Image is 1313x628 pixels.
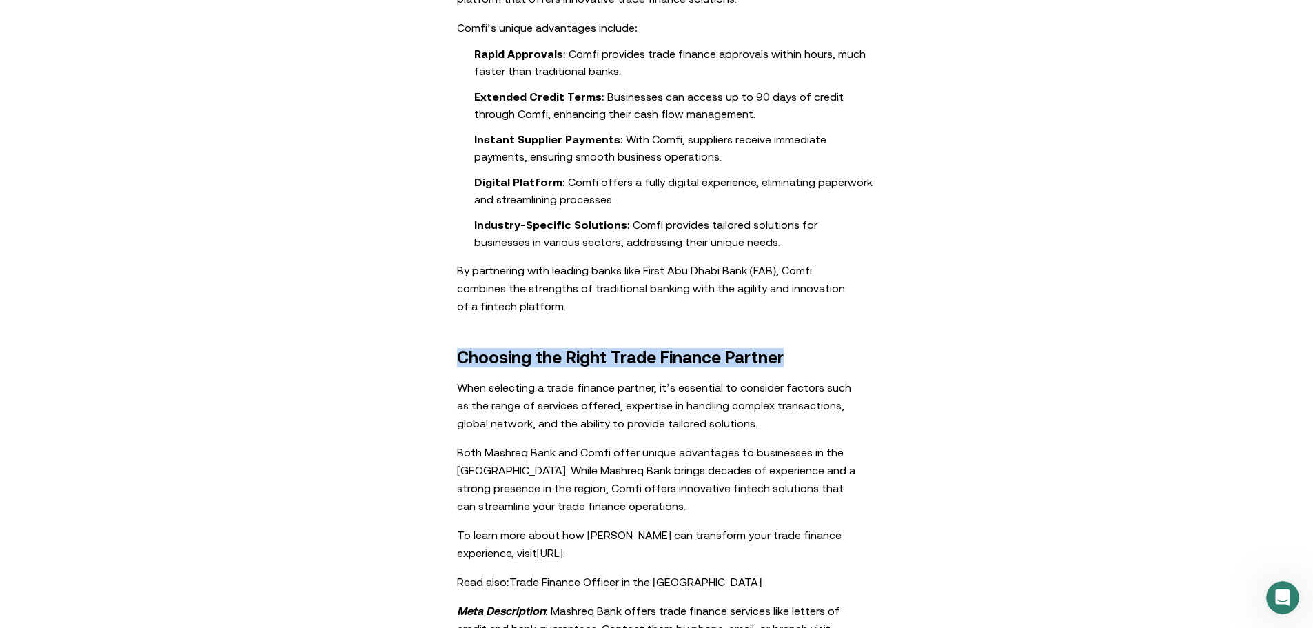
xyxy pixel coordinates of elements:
li: : Comfi offers a fully digital experience, eliminating paperwork and streamlining processes. [474,173,874,207]
strong: Digital Platform [474,176,562,188]
iframe: Intercom live chat [1266,581,1299,614]
h2: Choosing the Right Trade Finance Partner [457,348,857,367]
li: : Comfi provides tailored solutions for businesses in various sectors, addressing their unique ne... [474,216,874,250]
p: Comfi’s unique advantages include: [457,19,857,37]
p: By partnering with leading banks like First Abu Dhabi Bank (FAB), Comfi combines the strengths of... [457,261,857,315]
li: : Comfi provides trade finance approvals within hours, much faster than traditional banks. [474,45,874,79]
strong: Industry-Specific Solutions [474,219,627,231]
li: : Businesses can access up to 90 days of credit through Comfi, enhancing their cash flow management. [474,88,874,122]
strong: Instant Supplier Payments [474,133,620,145]
p: Read also: [457,573,857,591]
p: Both Mashreq Bank and Comfi offer unique advantages to businesses in the [GEOGRAPHIC_DATA]. While... [457,443,857,515]
p: To learn more about how [PERSON_NAME] can transform your trade finance experience, visit . [457,526,857,562]
a: Trade Finance Officer in the [GEOGRAPHIC_DATA] [509,576,762,588]
a: [URL] [537,547,564,559]
strong: Meta Description [457,605,545,617]
li: : With Comfi, suppliers receive immediate payments, ensuring smooth business operations. [474,130,874,165]
strong: Extended Credit Terms [474,90,602,103]
strong: Rapid Approvals [474,48,563,60]
p: When selecting a trade finance partner, it’s essential to consider factors such as the range of s... [457,378,857,432]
